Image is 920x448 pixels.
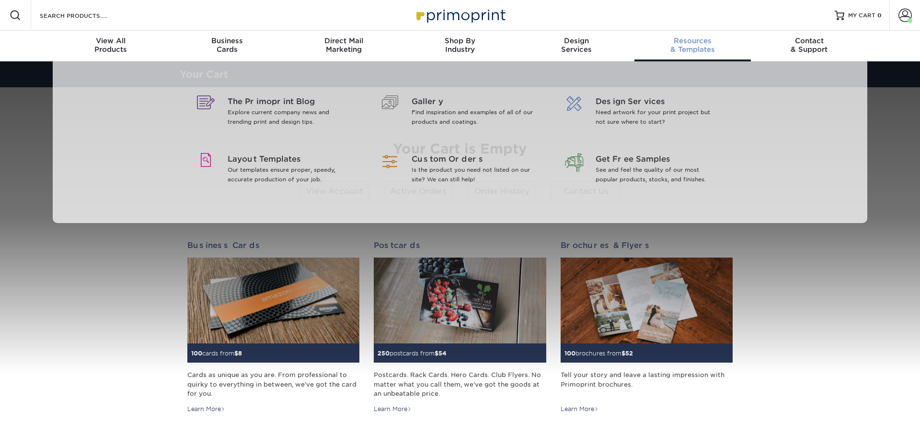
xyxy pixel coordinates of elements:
span: Contact [751,36,867,45]
span: Resources [634,36,751,45]
a: View AllProducts [53,31,169,61]
span: Direct Mail [286,36,402,45]
div: Postcards. Rack Cards. Hero Cards. Club Flyers. No matter what you call them, we've got the goods... [374,370,546,398]
a: Shop ByIndustry [402,31,518,61]
p: Our templates ensure proper, speedy, accurate production of your job. [228,165,352,184]
p: Find inspiration and examples of all of our products and coatings. [412,107,536,127]
div: Tell your story and leave a lasting impression with Primoprint brochures. [561,370,733,398]
p: Explore current company news and trending print and design tips. [228,107,352,127]
div: Industry [402,36,518,54]
span: The Primoprint Blog [228,96,352,107]
div: Cards as unique as you are. From professional to quirky to everything in between, we've got the c... [187,370,359,398]
img: Primoprint [412,5,508,25]
div: Services [518,36,634,54]
span: Business [169,36,286,45]
a: Get Free Samples See and feel the quality of our most popular products, stocks, and finishes. [559,142,729,200]
p: See and feel the quality of our most popular products, stocks, and finishes. [596,165,720,184]
span: Design Services [596,96,720,107]
span: Design [518,36,634,45]
a: BusinessCards [169,31,286,61]
span: 0 [877,12,882,19]
div: Marketing [286,36,402,54]
div: Learn More [374,405,412,413]
a: Direct MailMarketing [286,31,402,61]
p: Need artwork for your print project but not sure where to start? [596,107,720,127]
div: & Support [751,36,867,54]
div: & Templates [634,36,751,54]
div: Learn More [561,405,598,413]
a: Design Services Need artwork for your print project but not sure where to start? [559,84,729,142]
span: Get Free Samples [596,153,720,165]
a: Resources& Templates [634,31,751,61]
div: Products [53,36,169,54]
span: MY CART [848,12,875,20]
span: View All [53,36,169,45]
span: Gallery [412,96,536,107]
div: Learn More [187,405,225,413]
span: Layout Templates [228,153,352,165]
a: Layout Templates Our templates ensure proper, speedy, accurate production of your job. [191,142,361,200]
input: SEARCH PRODUCTS..... [39,10,132,21]
p: Is the product you need not listed on our site? We can still help! [412,165,536,184]
div: Cards [169,36,286,54]
span: Shop By [402,36,518,45]
span: Custom Orders [412,153,536,165]
a: Contact& Support [751,31,867,61]
a: DesignServices [518,31,634,61]
a: Gallery Find inspiration and examples of all of our products and coatings. [375,84,545,142]
a: Custom Orders Is the product you need not listed on our site? We can still help! [375,142,545,200]
a: The Primoprint Blog Explore current company news and trending print and design tips. [191,84,361,142]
